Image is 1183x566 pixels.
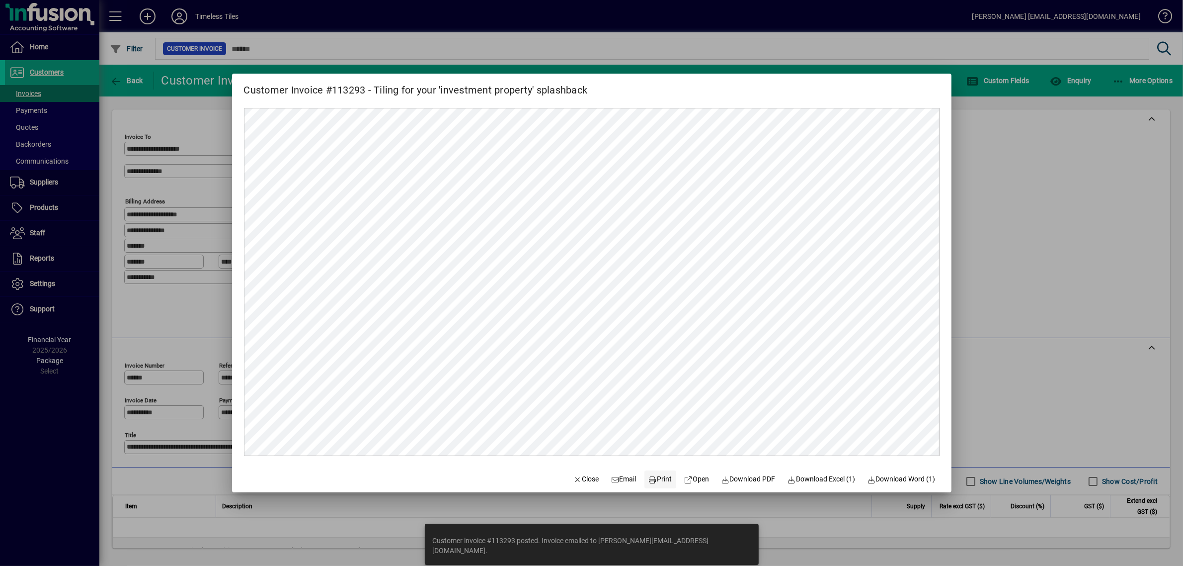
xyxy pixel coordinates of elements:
span: Download Excel (1) [788,474,856,484]
button: Email [607,471,640,488]
button: Download Excel (1) [784,471,860,488]
span: Email [611,474,636,484]
button: Print [644,471,676,488]
span: Print [648,474,672,484]
span: Close [573,474,599,484]
span: Download Word (1) [867,474,936,484]
button: Download Word (1) [863,471,940,488]
h2: Customer Invoice #113293 - Tiling for your 'investment property' splashback [232,74,600,98]
button: Close [569,471,603,488]
a: Download PDF [717,471,780,488]
a: Open [680,471,713,488]
span: Open [684,474,710,484]
span: Download PDF [721,474,776,484]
